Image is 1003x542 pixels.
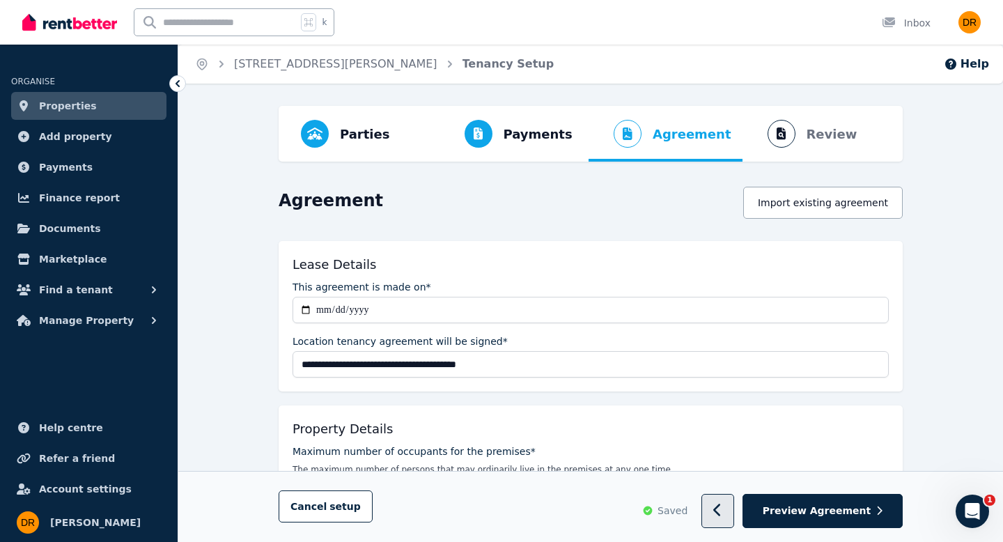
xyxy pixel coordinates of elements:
[589,106,742,162] button: Agreement
[658,504,687,518] span: Saved
[39,481,132,497] span: Account settings
[17,511,39,534] img: Daniela Riccio
[11,245,166,273] a: Marketplace
[50,514,141,531] span: [PERSON_NAME]
[293,280,431,294] label: This agreement is made on*
[293,255,376,274] h5: Lease Details
[178,45,570,84] nav: Breadcrumb
[11,414,166,442] a: Help centre
[11,92,166,120] a: Properties
[11,123,166,150] a: Add property
[462,56,554,72] span: Tenancy Setup
[440,106,584,162] button: Payments
[39,128,112,145] span: Add property
[11,307,166,334] button: Manage Property
[290,502,361,513] span: Cancel
[742,495,903,529] button: Preview Agreement
[11,444,166,472] a: Refer a friend
[11,475,166,503] a: Account settings
[39,98,97,114] span: Properties
[11,153,166,181] a: Payments
[279,106,903,162] nav: Progress
[11,276,166,304] button: Find a tenant
[958,11,981,33] img: Daniela Riccio
[39,312,134,329] span: Manage Property
[290,106,401,162] button: Parties
[234,57,437,70] a: [STREET_ADDRESS][PERSON_NAME]
[11,77,55,86] span: ORGANISE
[293,444,536,458] label: Maximum number of occupants for the premises*
[653,125,731,144] span: Agreement
[39,419,103,436] span: Help centre
[944,56,989,72] button: Help
[11,184,166,212] a: Finance report
[293,334,508,348] label: Location tenancy agreement will be signed*
[882,16,931,30] div: Inbox
[39,189,120,206] span: Finance report
[39,159,93,176] span: Payments
[984,495,995,506] span: 1
[279,189,383,212] h1: Agreement
[39,450,115,467] span: Refer a friend
[329,500,361,514] span: setup
[22,12,117,33] img: RentBetter
[39,281,113,298] span: Find a tenant
[956,495,989,528] iframe: Intercom live chat
[293,419,393,439] h5: Property Details
[763,504,871,518] span: Preview Agreement
[293,464,889,475] p: The maximum number of persons that may ordinarily live in the premises at any one time.
[743,187,903,219] button: Import existing agreement
[11,215,166,242] a: Documents
[504,125,573,144] span: Payments
[322,17,327,28] span: k
[39,251,107,268] span: Marketplace
[39,220,101,237] span: Documents
[279,491,373,523] button: Cancelsetup
[340,125,389,144] span: Parties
